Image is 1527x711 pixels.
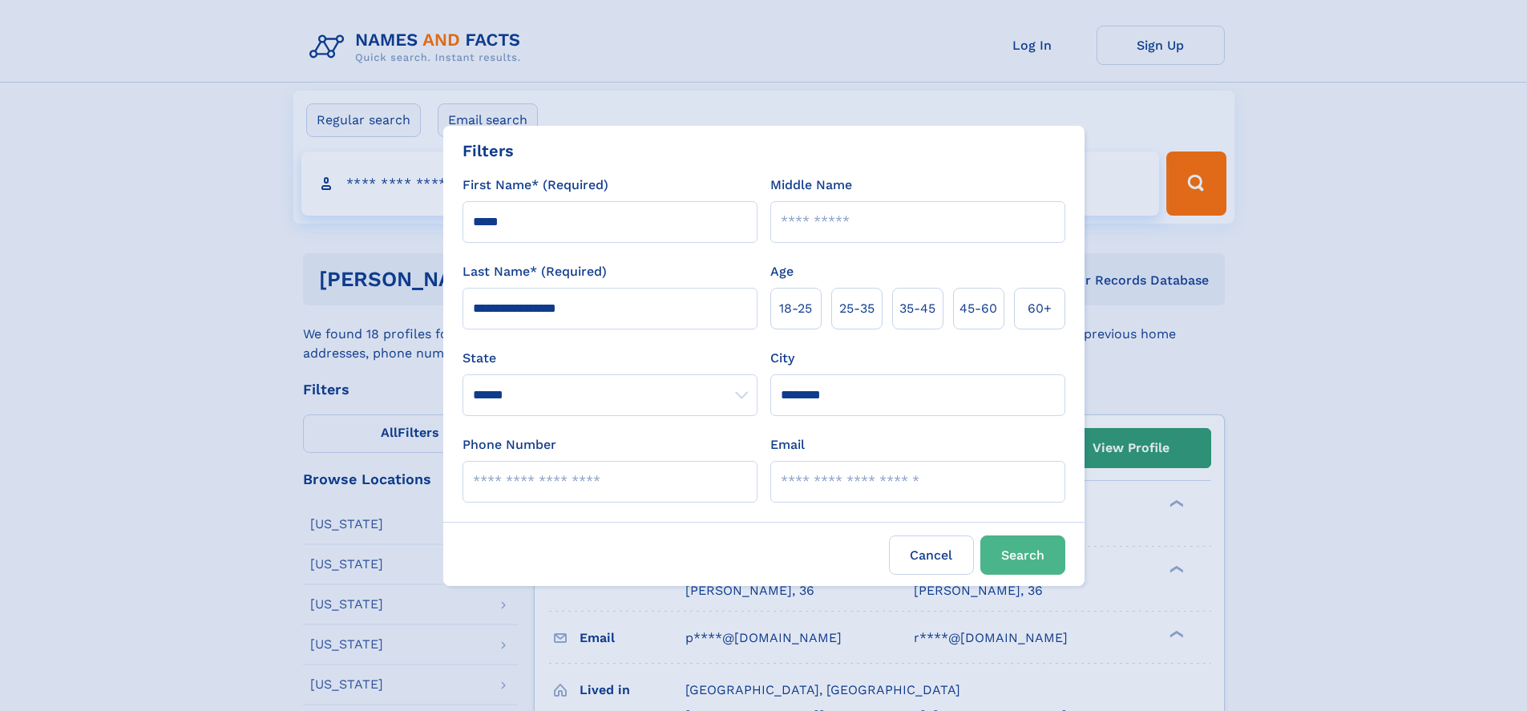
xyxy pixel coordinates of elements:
label: Last Name* (Required) [463,262,607,281]
div: Filters [463,139,514,163]
span: 25‑35 [839,299,875,318]
label: Cancel [889,535,974,575]
span: 60+ [1028,299,1052,318]
span: 35‑45 [899,299,935,318]
label: Phone Number [463,435,556,454]
label: Email [770,435,805,454]
label: First Name* (Required) [463,176,608,195]
label: Middle Name [770,176,852,195]
label: City [770,349,794,368]
span: 18‑25 [779,299,812,318]
span: 45‑60 [959,299,997,318]
label: State [463,349,757,368]
label: Age [770,262,794,281]
button: Search [980,535,1065,575]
